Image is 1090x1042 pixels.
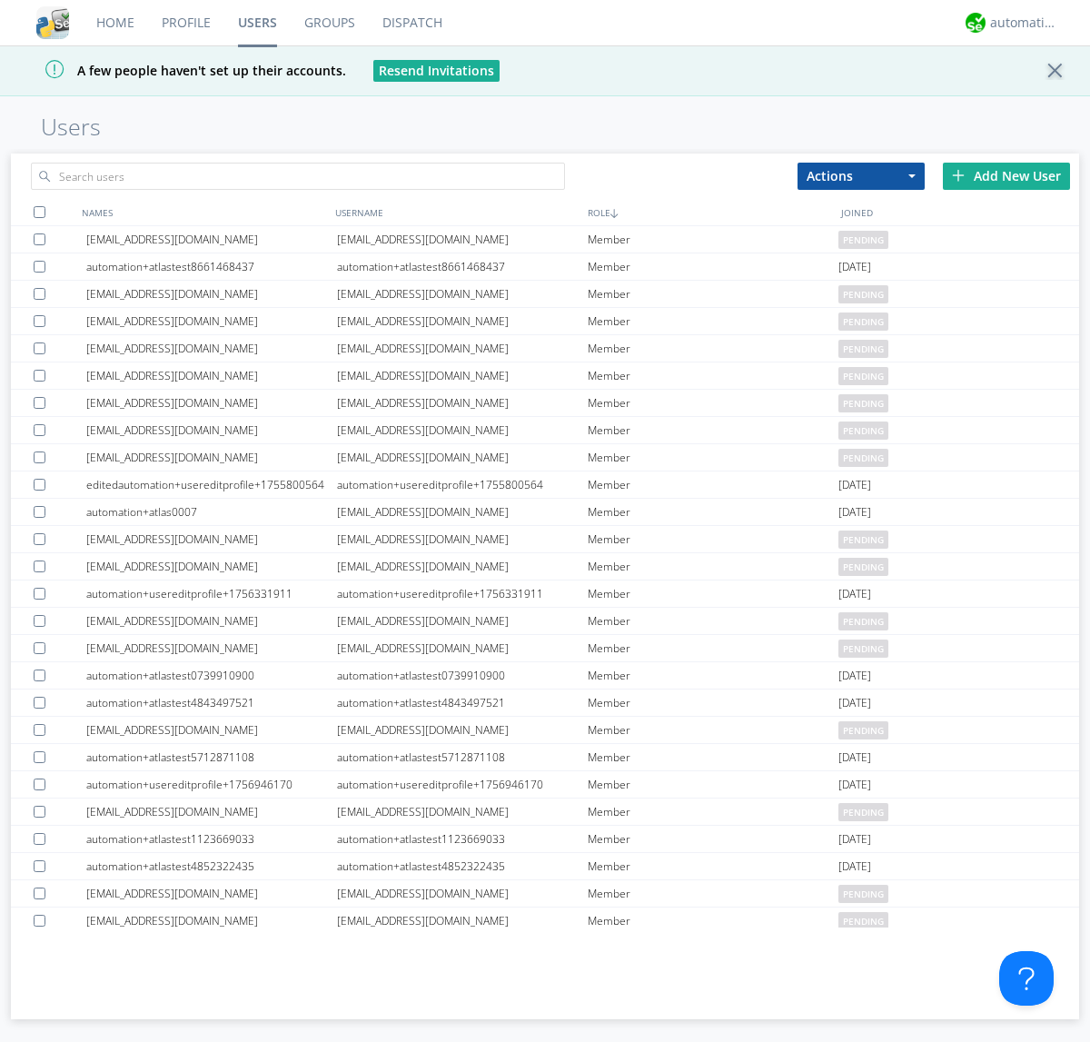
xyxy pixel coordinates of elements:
span: pending [838,531,888,549]
div: Member [588,744,838,770]
span: [DATE] [838,690,871,717]
div: ROLE [583,199,837,225]
button: Actions [798,163,925,190]
div: Member [588,226,838,253]
div: Member [588,526,838,552]
div: [EMAIL_ADDRESS][DOMAIN_NAME] [337,526,588,552]
div: Member [588,471,838,498]
div: [EMAIL_ADDRESS][DOMAIN_NAME] [86,444,337,471]
a: [EMAIL_ADDRESS][DOMAIN_NAME][EMAIL_ADDRESS][DOMAIN_NAME]Memberpending [11,226,1079,253]
span: pending [838,422,888,440]
div: [EMAIL_ADDRESS][DOMAIN_NAME] [86,799,337,825]
span: [DATE] [838,581,871,608]
div: [EMAIL_ADDRESS][DOMAIN_NAME] [86,308,337,334]
div: [EMAIL_ADDRESS][DOMAIN_NAME] [86,417,337,443]
a: [EMAIL_ADDRESS][DOMAIN_NAME][EMAIL_ADDRESS][DOMAIN_NAME]Memberpending [11,553,1079,581]
a: automation+usereditprofile+1756946170automation+usereditprofile+1756946170Member[DATE] [11,771,1079,799]
div: [EMAIL_ADDRESS][DOMAIN_NAME] [86,908,337,934]
div: automation+atlastest5712871108 [337,744,588,770]
div: Member [588,908,838,934]
span: pending [838,885,888,903]
div: Member [588,826,838,852]
a: [EMAIL_ADDRESS][DOMAIN_NAME][EMAIL_ADDRESS][DOMAIN_NAME]Memberpending [11,608,1079,635]
div: automation+atlas0007 [86,499,337,525]
a: automation+usereditprofile+1756331911automation+usereditprofile+1756331911Member[DATE] [11,581,1079,608]
span: pending [838,803,888,821]
div: [EMAIL_ADDRESS][DOMAIN_NAME] [86,226,337,253]
a: automation+atlastest1123669033automation+atlastest1123669033Member[DATE] [11,826,1079,853]
div: automation+usereditprofile+1756946170 [337,771,588,798]
img: d2d01cd9b4174d08988066c6d424eccd [966,13,986,33]
a: automation+atlastest4852322435automation+atlastest4852322435Member[DATE] [11,853,1079,880]
div: Member [588,553,838,580]
div: Member [588,799,838,825]
a: automation+atlastest8661468437automation+atlastest8661468437Member[DATE] [11,253,1079,281]
a: [EMAIL_ADDRESS][DOMAIN_NAME][EMAIL_ADDRESS][DOMAIN_NAME]Memberpending [11,908,1079,935]
span: pending [838,912,888,930]
div: automation+usereditprofile+1756331911 [86,581,337,607]
div: automation+atlastest1123669033 [86,826,337,852]
div: Member [588,499,838,525]
div: JOINED [837,199,1090,225]
a: [EMAIL_ADDRESS][DOMAIN_NAME][EMAIL_ADDRESS][DOMAIN_NAME]Memberpending [11,308,1079,335]
div: [EMAIL_ADDRESS][DOMAIN_NAME] [337,281,588,307]
span: [DATE] [838,826,871,853]
div: automation+atlastest0739910900 [337,662,588,689]
a: automation+atlastest0739910900automation+atlastest0739910900Member[DATE] [11,662,1079,690]
div: Member [588,444,838,471]
div: [EMAIL_ADDRESS][DOMAIN_NAME] [86,281,337,307]
div: [EMAIL_ADDRESS][DOMAIN_NAME] [337,908,588,934]
div: [EMAIL_ADDRESS][DOMAIN_NAME] [337,362,588,389]
a: [EMAIL_ADDRESS][DOMAIN_NAME][EMAIL_ADDRESS][DOMAIN_NAME]Memberpending [11,526,1079,553]
span: pending [838,449,888,467]
button: Resend Invitations [373,60,500,82]
span: [DATE] [838,662,871,690]
div: Add New User [943,163,1070,190]
div: Member [588,880,838,907]
div: automation+atlastest0739910900 [86,662,337,689]
span: pending [838,640,888,658]
span: pending [838,394,888,412]
span: [DATE] [838,771,871,799]
div: [EMAIL_ADDRESS][DOMAIN_NAME] [337,553,588,580]
a: [EMAIL_ADDRESS][DOMAIN_NAME][EMAIL_ADDRESS][DOMAIN_NAME]Memberpending [11,335,1079,362]
a: automation+atlastest4843497521automation+atlastest4843497521Member[DATE] [11,690,1079,717]
div: automation+usereditprofile+1755800564 [337,471,588,498]
div: [EMAIL_ADDRESS][DOMAIN_NAME] [337,390,588,416]
span: [DATE] [838,744,871,771]
div: [EMAIL_ADDRESS][DOMAIN_NAME] [337,880,588,907]
a: [EMAIL_ADDRESS][DOMAIN_NAME][EMAIL_ADDRESS][DOMAIN_NAME]Memberpending [11,799,1079,826]
span: pending [838,340,888,358]
span: pending [838,285,888,303]
div: automation+atlas [990,14,1058,32]
div: automation+atlastest4852322435 [337,853,588,879]
div: [EMAIL_ADDRESS][DOMAIN_NAME] [86,880,337,907]
div: NAMES [77,199,331,225]
span: pending [838,313,888,331]
span: [DATE] [838,471,871,499]
div: automation+usereditprofile+1756946170 [86,771,337,798]
div: Member [588,308,838,334]
span: pending [838,558,888,576]
span: pending [838,231,888,249]
div: Member [588,853,838,879]
div: Member [588,417,838,443]
div: Member [588,281,838,307]
div: Member [588,662,838,689]
span: pending [838,367,888,385]
img: plus.svg [952,169,965,182]
div: editedautomation+usereditprofile+1755800564 [86,471,337,498]
div: automation+atlastest1123669033 [337,826,588,852]
img: cddb5a64eb264b2086981ab96f4c1ba7 [36,6,69,39]
span: [DATE] [838,253,871,281]
div: USERNAME [331,199,584,225]
div: [EMAIL_ADDRESS][DOMAIN_NAME] [86,390,337,416]
div: Member [588,635,838,661]
div: [EMAIL_ADDRESS][DOMAIN_NAME] [337,608,588,634]
div: Member [588,390,838,416]
a: [EMAIL_ADDRESS][DOMAIN_NAME][EMAIL_ADDRESS][DOMAIN_NAME]Memberpending [11,880,1079,908]
div: [EMAIL_ADDRESS][DOMAIN_NAME] [337,799,588,825]
a: [EMAIL_ADDRESS][DOMAIN_NAME][EMAIL_ADDRESS][DOMAIN_NAME]Memberpending [11,390,1079,417]
a: [EMAIL_ADDRESS][DOMAIN_NAME][EMAIL_ADDRESS][DOMAIN_NAME]Memberpending [11,281,1079,308]
div: Member [588,690,838,716]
